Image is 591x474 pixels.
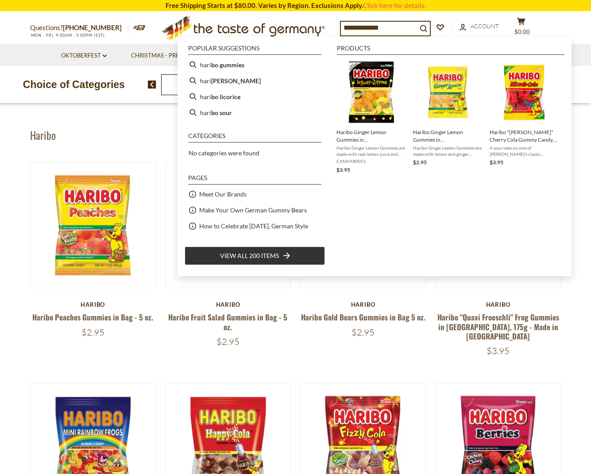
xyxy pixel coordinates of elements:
[63,23,122,31] a: [PHONE_NUMBER]
[30,128,56,142] h1: Haribo
[471,23,499,30] span: Account
[336,166,350,173] span: $3.95
[32,312,153,323] a: Haribo Peaches Gummies in Bag - 5 oz.
[301,312,425,323] a: Haribo Gold Bears Gummies in Bag 5 oz.
[413,128,483,143] span: Haribo Ginger Lemon Gummies in [GEOGRAPHIC_DATA], 4 oz.
[490,60,559,174] a: Haribo "[PERSON_NAME]" Cherry Cola Gummy Candy, 175g - Made in [GEOGRAPHIC_DATA] ozA sour take on...
[435,301,561,308] div: Haribo
[31,162,156,288] img: Haribo
[185,218,325,234] li: How to Celebrate [DATE], German Style
[220,251,279,261] span: View all 200 items
[490,128,559,143] span: Haribo "[PERSON_NAME]" Cherry Cola Gummy Candy, 175g - Made in [GEOGRAPHIC_DATA] oz
[486,57,563,178] li: Haribo "Kirsch" Cherry Cola Gummy Candy, 175g - Made in Germany oz
[185,247,325,265] li: View all 200 items
[199,205,307,215] a: Make Your Own German Gummy Bears
[336,158,406,164] span: CANHAR0051
[333,57,409,178] li: Haribo Ginger Lemon Gummies in Bag, 160g - Made in Germany
[166,162,291,288] img: Haribo
[337,45,564,55] li: Products
[413,145,483,157] span: Haribo Ginger Lemon Gummies are made with lemon and ginger concentrate for a delicious fruity tas...
[211,76,261,86] b: [PERSON_NAME]
[30,301,156,308] div: Haribo
[409,57,486,178] li: Haribo Ginger Lemon Gummies in Bag, 4 oz.
[185,104,325,120] li: haribo sour
[30,33,105,38] span: MON - FRI, 9:00AM - 5:00PM (EST)
[185,89,325,104] li: haribo licorice
[416,60,480,124] img: Haribo Ginger Lemon Gummies in Bag
[188,45,321,55] li: Popular suggestions
[216,336,239,347] span: $2.95
[336,145,406,157] span: Haribo Ginger Lemon Gummies are made with real lemon juice and real ginger concentrate for a deli...
[336,128,406,143] span: Haribo Ginger Lemon Gummies in [GEOGRAPHIC_DATA], 160g - Made in [GEOGRAPHIC_DATA]
[81,327,104,338] span: $2.95
[490,159,503,166] span: $3.95
[363,1,426,9] a: Click here for details.
[189,149,259,157] span: No categories were found
[199,221,308,231] a: How to Celebrate [DATE], German Style
[61,51,107,61] a: Oktoberfest
[185,186,325,202] li: Meet Our Brands
[178,37,572,276] div: Instant Search Results
[413,159,427,166] span: $2.95
[336,60,406,174] a: Haribo Ginger Lemon Gummies in [GEOGRAPHIC_DATA], 160g - Made in [GEOGRAPHIC_DATA]Haribo Ginger L...
[211,92,240,102] b: bo licorice
[199,189,247,199] a: Meet Our Brands
[168,312,287,332] a: Haribo Fruit Salad Gummies in Bag - 5 oz.
[460,22,499,31] a: Account
[413,60,483,174] a: Haribo Ginger Lemon Gummies in BagHaribo Ginger Lemon Gummies in [GEOGRAPHIC_DATA], 4 oz.Haribo G...
[148,81,156,89] img: previous arrow
[437,312,559,342] a: Haribo "Quaxi Froeschli" Frog Gummies in [GEOGRAPHIC_DATA], 175g - Made in [GEOGRAPHIC_DATA]
[490,145,559,157] span: A sour take on one of [PERSON_NAME]'s classic creations, these delicious sour gummy candies are s...
[211,60,244,70] b: bo gummies
[487,345,510,356] span: $3.95
[508,17,535,39] button: $0.00
[30,22,128,34] p: Questions?
[211,108,232,118] b: bo sour
[352,327,375,338] span: $2.95
[185,57,325,73] li: haribo gummies
[185,73,325,89] li: haribo german
[185,202,325,218] li: Make Your Own German Gummy Bears
[514,28,530,35] span: $0.00
[165,301,291,308] div: Haribo
[131,51,207,61] a: Christmas - PRE-ORDER
[188,175,321,185] li: Pages
[188,133,321,143] li: Categories
[300,301,426,308] div: Haribo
